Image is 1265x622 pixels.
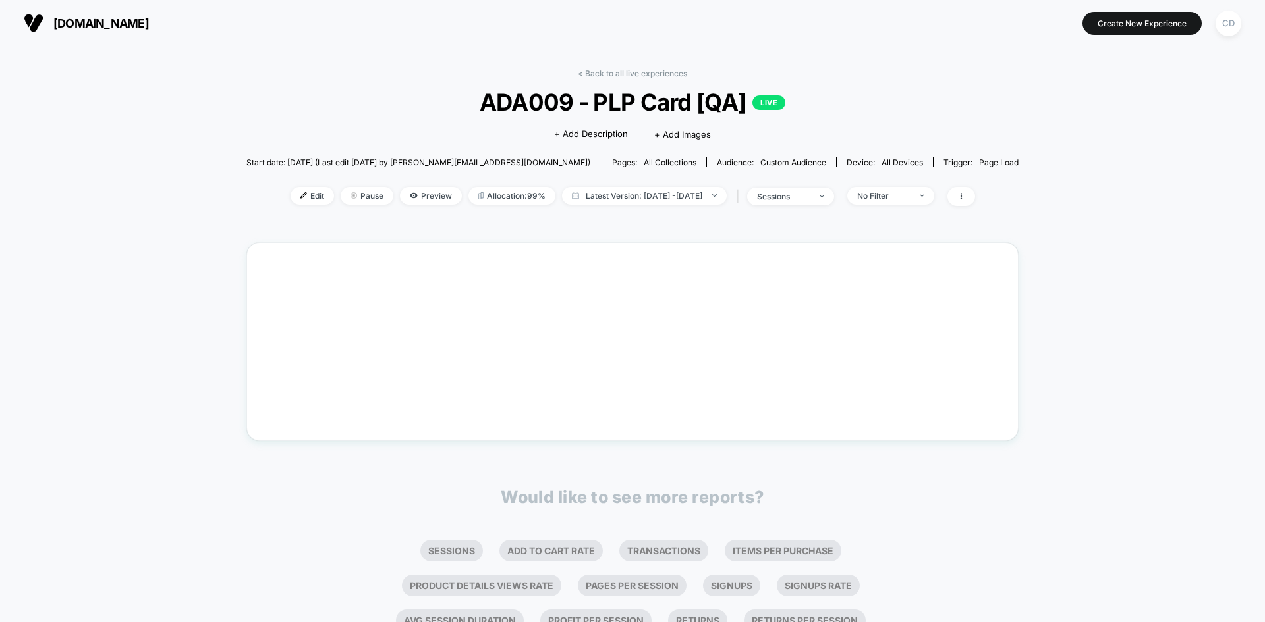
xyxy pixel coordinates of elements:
li: Items Per Purchase [725,540,841,561]
span: + Add Description [554,128,628,141]
img: end [820,195,824,197]
img: edit [300,192,307,199]
span: Custom Audience [760,157,826,167]
span: all devices [882,157,923,167]
span: all collections [644,157,696,167]
span: + Add Images [654,129,711,140]
span: Device: [836,157,933,167]
div: Audience: [717,157,826,167]
span: | [733,187,747,206]
span: Pause [341,187,393,205]
p: LIVE [752,95,785,110]
img: calendar [572,192,579,199]
li: Product Details Views Rate [402,575,561,596]
span: Edit [291,187,334,205]
img: end [351,192,357,199]
button: [DOMAIN_NAME] [20,13,153,34]
p: Would like to see more reports? [501,487,764,507]
li: Signups [703,575,760,596]
div: CD [1216,11,1241,36]
span: ADA009 - PLP Card [QA] [285,88,980,116]
li: Transactions [619,540,708,561]
img: Visually logo [24,13,43,33]
span: Preview [400,187,462,205]
img: end [920,194,924,197]
div: Trigger: [943,157,1019,167]
button: Create New Experience [1082,12,1202,35]
a: < Back to all live experiences [578,68,687,78]
img: end [712,194,717,197]
span: Start date: [DATE] (Last edit [DATE] by [PERSON_NAME][EMAIL_ADDRESS][DOMAIN_NAME]) [246,157,590,167]
li: Add To Cart Rate [499,540,603,561]
img: rebalance [478,192,484,199]
div: sessions [757,192,810,201]
button: CD [1212,10,1245,37]
span: Page Load [979,157,1019,167]
div: Pages: [612,157,696,167]
li: Sessions [420,540,483,561]
span: Allocation: 99% [468,187,555,205]
div: No Filter [857,191,910,201]
li: Signups Rate [777,575,860,596]
li: Pages Per Session [578,575,687,596]
span: Latest Version: [DATE] - [DATE] [562,187,727,205]
span: [DOMAIN_NAME] [53,16,149,30]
